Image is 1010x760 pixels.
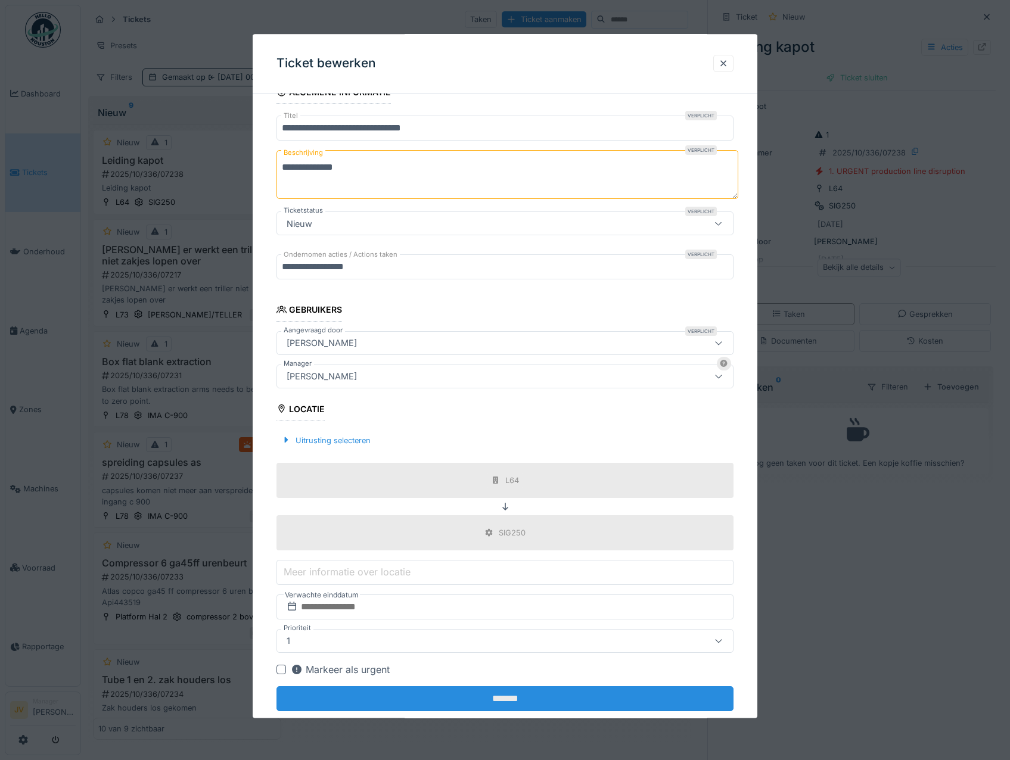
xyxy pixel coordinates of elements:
[281,325,345,335] label: Aangevraagd door
[281,206,325,216] label: Ticketstatus
[685,250,717,260] div: Verplicht
[281,623,313,633] label: Prioriteit
[291,662,390,677] div: Markeer als urgent
[282,217,317,231] div: Nieuw
[284,588,360,602] label: Verwachte einddatum
[281,146,325,161] label: Beschrijving
[685,207,717,217] div: Verplicht
[282,370,362,383] div: [PERSON_NAME]
[282,634,295,647] div: 1
[276,400,325,421] div: Locatie
[281,359,314,369] label: Manager
[685,146,717,155] div: Verplicht
[276,56,376,71] h3: Ticket bewerken
[281,565,413,580] label: Meer informatie over locatie
[281,111,300,122] label: Titel
[282,337,362,350] div: [PERSON_NAME]
[505,475,519,486] div: L64
[281,250,400,260] label: Ondernomen acties / Actions taken
[276,301,343,322] div: Gebruikers
[499,527,526,538] div: SIG250
[685,111,717,121] div: Verplicht
[276,84,391,104] div: Algemene informatie
[276,432,375,448] div: Uitrusting selecteren
[685,326,717,336] div: Verplicht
